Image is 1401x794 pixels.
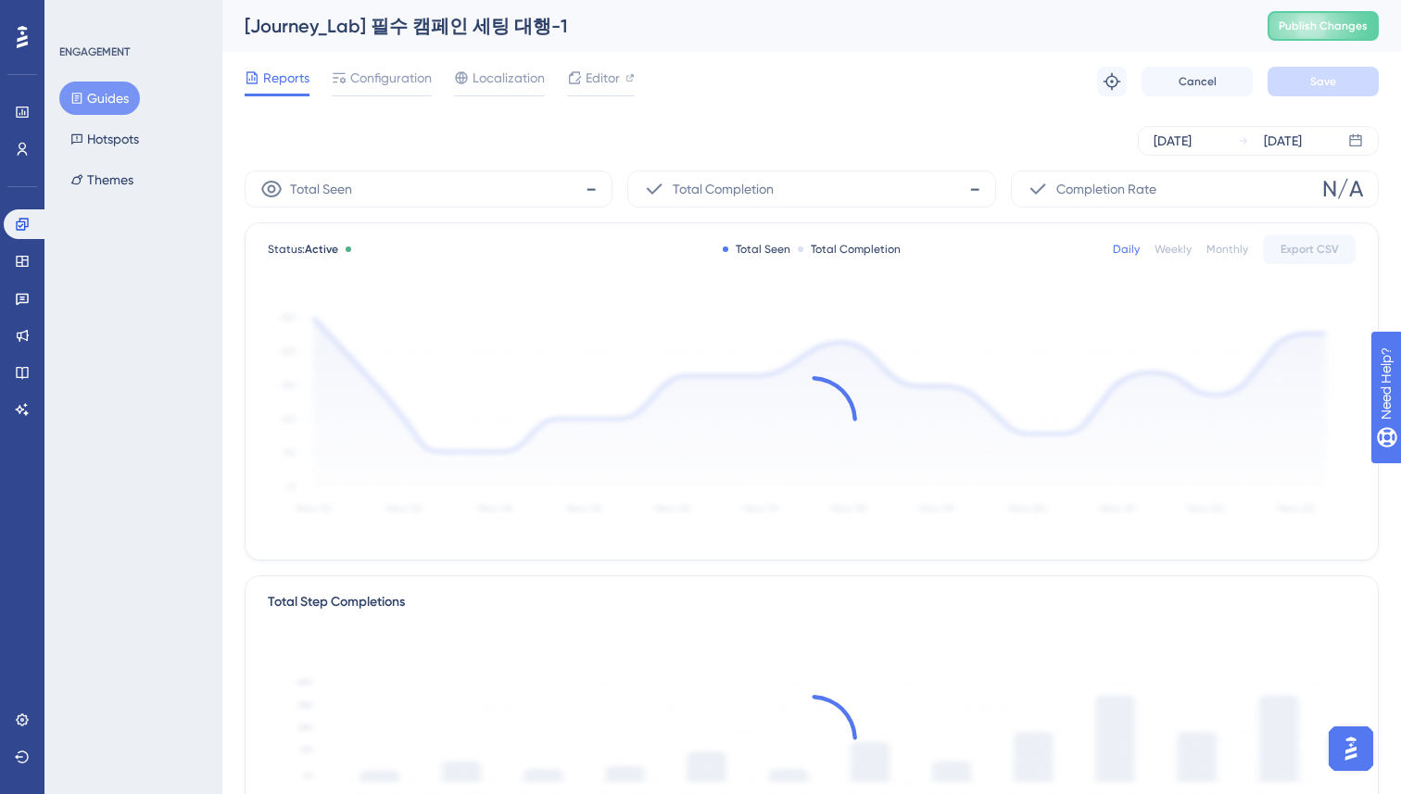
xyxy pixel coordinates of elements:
span: Reports [263,67,309,89]
span: Editor [586,67,620,89]
div: Monthly [1206,242,1248,257]
div: Daily [1113,242,1140,257]
span: Export CSV [1281,242,1339,257]
span: N/A [1322,174,1363,204]
div: ENGAGEMENT [59,44,130,59]
span: Status: [268,242,338,257]
div: [DATE] [1264,130,1302,152]
button: Hotspots [59,122,150,156]
span: Configuration [350,67,432,89]
div: Total Seen [723,242,790,257]
span: Save [1310,74,1336,89]
span: Active [305,243,338,256]
span: Total Completion [673,178,774,200]
span: Completion Rate [1056,178,1156,200]
span: Localization [473,67,545,89]
iframe: UserGuiding AI Assistant Launcher [1323,721,1379,776]
button: Cancel [1142,67,1253,96]
div: [DATE] [1154,130,1192,152]
button: Themes [59,163,145,196]
span: - [586,174,597,204]
div: Weekly [1155,242,1192,257]
span: Total Seen [290,178,352,200]
div: [Journey_Lab] 필수 캠페인 세팅 대행-1 [245,13,1221,39]
span: Need Help? [44,5,116,27]
div: Total Step Completions [268,591,405,613]
button: Save [1268,67,1379,96]
button: Guides [59,82,140,115]
span: - [969,174,980,204]
button: Publish Changes [1268,11,1379,41]
button: Export CSV [1263,234,1356,264]
span: Cancel [1179,74,1217,89]
div: Total Completion [798,242,901,257]
span: Publish Changes [1279,19,1368,33]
